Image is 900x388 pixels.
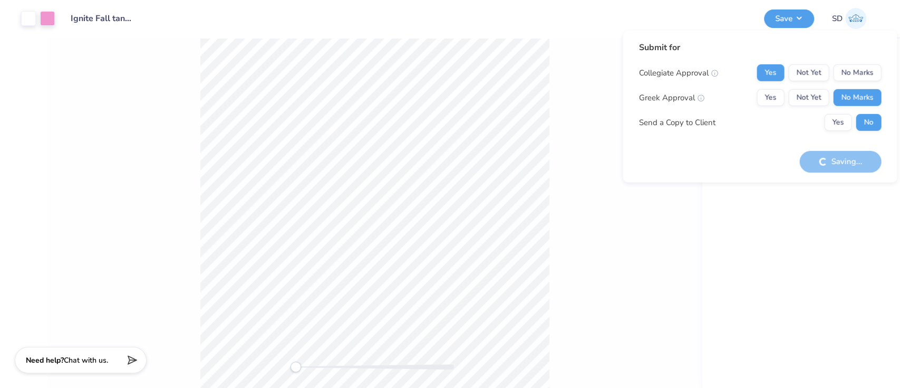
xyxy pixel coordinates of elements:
button: No [856,114,881,131]
button: Yes [824,114,851,131]
button: Save [764,10,814,28]
div: Greek Approval [638,92,704,104]
div: Accessibility label [291,362,301,372]
button: No Marks [833,89,881,106]
strong: Need help? [26,355,64,365]
input: Untitled Design [63,8,140,29]
button: Yes [757,64,784,81]
button: No Marks [833,64,881,81]
div: Submit for [638,41,881,54]
button: Yes [757,89,784,106]
button: Not Yet [788,89,829,106]
a: SD [827,8,871,29]
div: Send a Copy to Client [638,117,715,129]
div: Collegiate Approval [638,67,718,79]
span: Chat with us. [64,355,108,365]
img: Sparsh Drolia [845,8,866,29]
button: Not Yet [788,64,829,81]
span: SD [832,13,843,25]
